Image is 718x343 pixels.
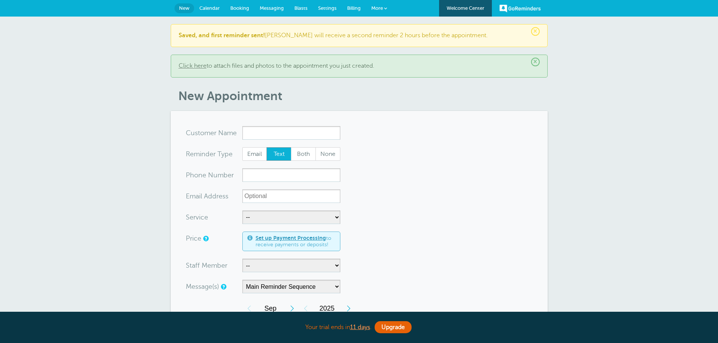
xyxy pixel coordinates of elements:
[186,235,201,242] label: Price
[179,63,207,69] a: Click here
[371,5,383,11] span: More
[256,301,285,316] span: September
[531,27,540,36] span: ×
[199,5,220,11] span: Calendar
[179,32,540,39] p: [PERSON_NAME] will receive a second reminder 2 hours before the appointment.
[186,283,219,290] label: Message(s)
[186,168,242,182] div: mber
[375,321,412,333] a: Upgrade
[266,147,291,161] label: Text
[186,189,242,203] div: ress
[179,5,190,11] span: New
[294,5,308,11] span: Blasts
[199,193,216,200] span: il Add
[186,262,227,269] label: Staff Member
[256,235,335,248] span: to receive payments or deposits!
[198,172,217,178] span: ne Nu
[243,148,267,160] span: Email
[203,236,208,241] a: An optional price for the appointment. If you set a price, you can include a payment link in your...
[350,324,370,331] a: 11 days
[256,235,326,241] a: Set up Payment Processing
[175,3,194,13] a: New
[267,148,291,160] span: Text
[179,32,265,39] b: Saved, and first reminder sent!
[342,301,355,316] div: Next Year
[315,147,340,161] label: None
[318,5,337,11] span: Settings
[531,58,540,66] span: ×
[186,126,242,140] div: ame
[688,313,710,335] iframe: Resource center
[179,63,540,70] p: to attach files and photos to the appointment you just created.
[291,148,315,160] span: Both
[316,148,340,160] span: None
[260,5,284,11] span: Messaging
[186,172,198,178] span: Pho
[242,189,340,203] input: Optional
[291,147,316,161] label: Both
[230,5,249,11] span: Booking
[347,5,361,11] span: Billing
[285,301,299,316] div: Next Month
[178,89,548,103] h1: New Appointment
[198,130,224,136] span: tomer N
[242,301,256,316] div: Previous Month
[186,214,208,221] label: Service
[171,319,548,335] div: Your trial ends in .
[186,130,198,136] span: Cus
[312,301,342,316] span: 2025
[242,147,267,161] label: Email
[299,301,312,316] div: Previous Year
[186,151,233,157] label: Reminder Type
[221,284,225,289] a: Simple templates and custom messages will use the reminder schedule set under Settings > Reminder...
[186,193,199,200] span: Ema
